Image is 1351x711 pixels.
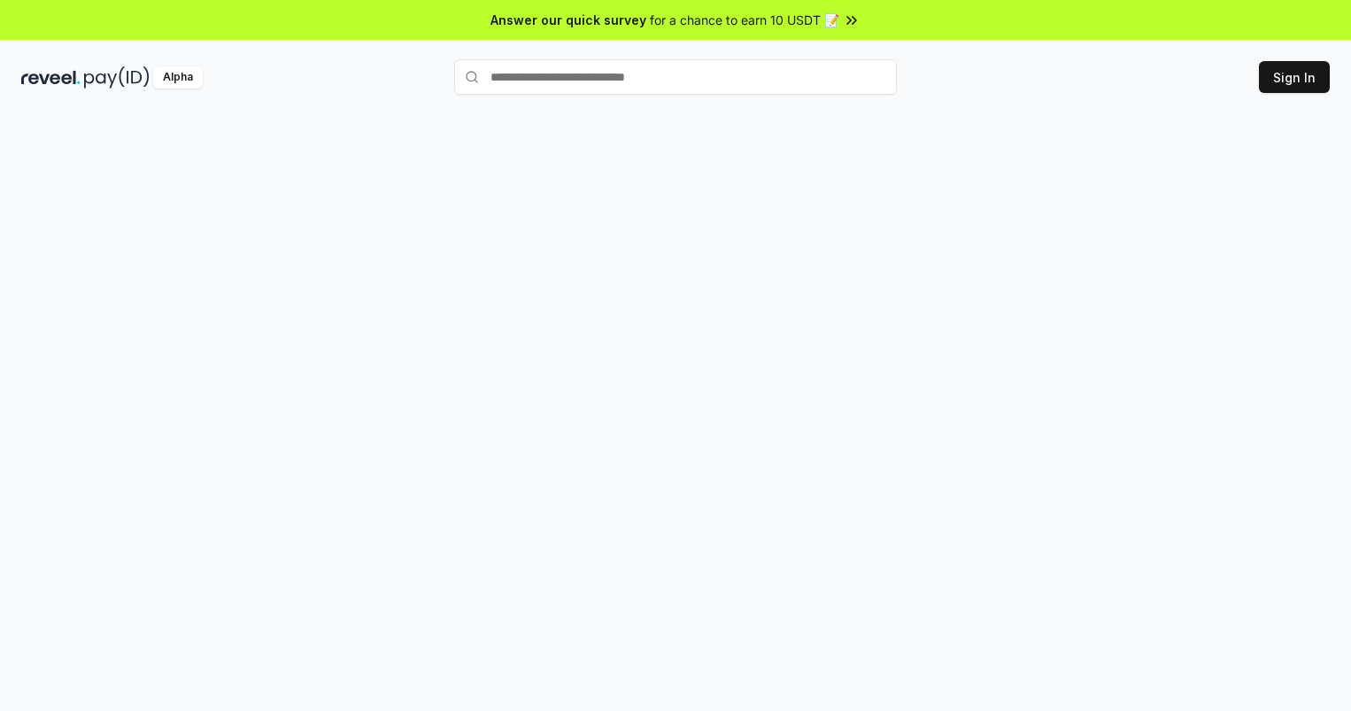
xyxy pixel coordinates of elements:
span: Answer our quick survey [490,11,646,29]
img: pay_id [84,66,150,89]
img: reveel_dark [21,66,81,89]
span: for a chance to earn 10 USDT 📝 [650,11,839,29]
button: Sign In [1259,61,1330,93]
div: Alpha [153,66,203,89]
